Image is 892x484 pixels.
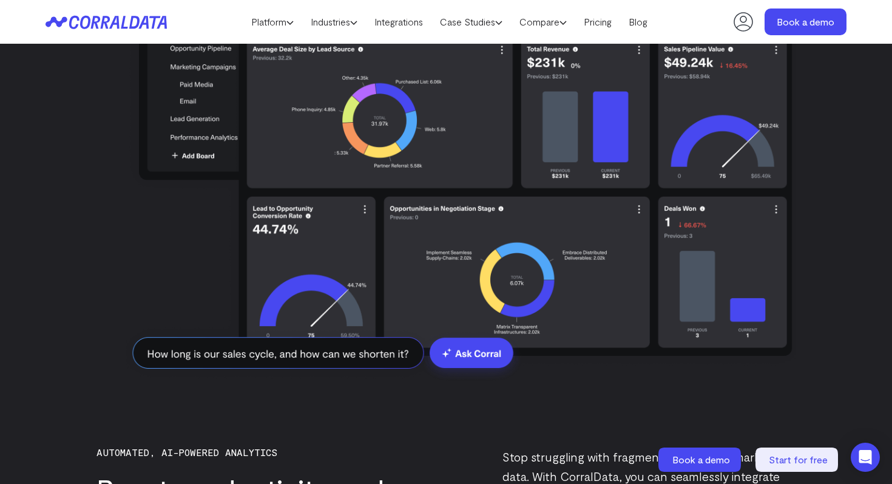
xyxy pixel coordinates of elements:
span: Start for free [769,454,828,465]
a: Blog [620,13,656,31]
a: Integrations [366,13,431,31]
span: Book a demo [672,454,730,465]
a: Case Studies [431,13,511,31]
a: Book a demo [658,448,743,472]
a: Start for free [755,448,840,472]
a: Compare [511,13,575,31]
a: Platform [243,13,302,31]
p: Automated, AI-powered analytics [96,447,439,458]
a: Pricing [575,13,620,31]
a: Industries [302,13,366,31]
div: Open Intercom Messenger [851,443,880,472]
a: Book a demo [765,9,846,35]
